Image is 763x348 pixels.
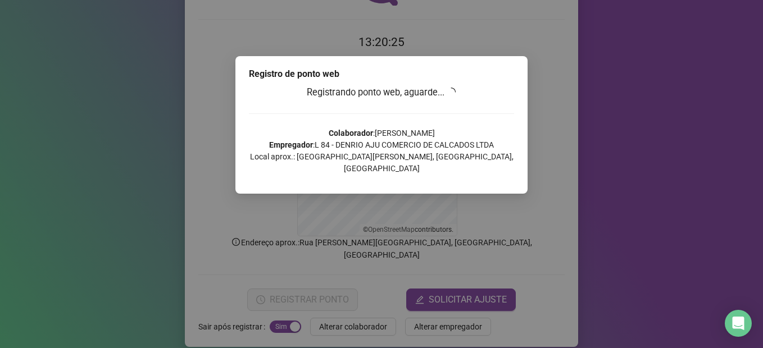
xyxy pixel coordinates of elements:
strong: Empregador [269,140,313,149]
h3: Registrando ponto web, aguarde... [249,85,514,100]
p: : [PERSON_NAME] : L 84 - DENRIO AJU COMERCIO DE CALCADOS LTDA Local aprox.: [GEOGRAPHIC_DATA][PER... [249,127,514,175]
div: Open Intercom Messenger [725,310,752,337]
strong: Colaborador [329,129,373,138]
span: loading [446,86,457,97]
div: Registro de ponto web [249,67,514,81]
